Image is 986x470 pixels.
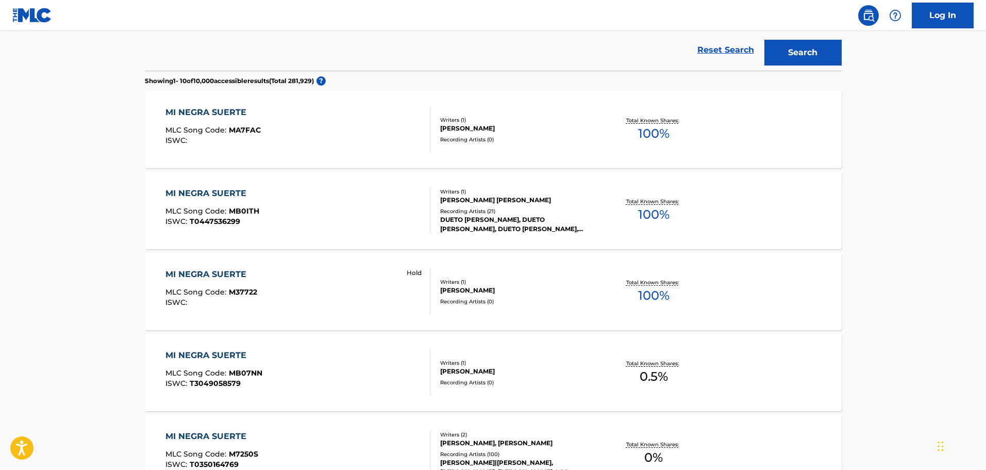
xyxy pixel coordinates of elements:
[190,460,239,469] span: T0350164769
[165,206,229,216] span: MLC Song Code :
[229,125,261,135] span: MA7FAC
[440,367,596,376] div: [PERSON_NAME]
[440,196,596,205] div: [PERSON_NAME] [PERSON_NAME]
[440,286,596,295] div: [PERSON_NAME]
[440,431,596,439] div: Writers ( 2 )
[165,368,229,378] span: MLC Song Code :
[692,39,759,61] a: Reset Search
[165,460,190,469] span: ISWC :
[626,279,681,286] p: Total Known Shares:
[165,217,190,226] span: ISWC :
[229,368,262,378] span: MB07NN
[165,298,190,307] span: ISWC :
[938,431,944,462] div: Drag
[440,124,596,133] div: [PERSON_NAME]
[440,439,596,448] div: [PERSON_NAME], [PERSON_NAME]
[626,198,681,205] p: Total Known Shares:
[145,76,314,86] p: Showing 1 - 10 of 10,000 accessible results (Total 281,929 )
[145,91,842,168] a: MI NEGRA SUERTEMLC Song Code:MA7FACISWC:Writers (1)[PERSON_NAME]Recording Artists (0)Total Known ...
[440,215,596,234] div: DUETO [PERSON_NAME], DUETO [PERSON_NAME], DUETO [PERSON_NAME], DUETO [PERSON_NAME], DUETO [PERSON...
[889,9,901,22] img: help
[145,334,842,411] a: MI NEGRA SUERTEMLC Song Code:MB07NNISWC:T3049058579Writers (1)[PERSON_NAME]Recording Artists (0)T...
[862,9,875,22] img: search
[440,379,596,386] div: Recording Artists ( 0 )
[644,448,663,467] span: 0 %
[440,278,596,286] div: Writers ( 1 )
[626,441,681,448] p: Total Known Shares:
[229,287,257,297] span: M37722
[229,449,258,459] span: M7250S
[638,286,670,305] span: 100 %
[165,125,229,135] span: MLC Song Code :
[165,187,259,200] div: MI NEGRA SUERTE
[316,76,326,86] span: ?
[885,5,906,26] div: Help
[165,106,261,119] div: MI NEGRA SUERTE
[229,206,259,216] span: MB0ITH
[165,449,229,459] span: MLC Song Code :
[638,205,670,224] span: 100 %
[440,359,596,367] div: Writers ( 1 )
[145,253,842,330] a: MI NEGRA SUERTEMLC Song Code:M37722ISWC: HoldWriters (1)[PERSON_NAME]Recording Artists (0)Total K...
[190,217,240,226] span: T0447536299
[440,207,596,215] div: Recording Artists ( 21 )
[165,287,229,297] span: MLC Song Code :
[165,268,257,281] div: MI NEGRA SUERTE
[626,117,681,124] p: Total Known Shares:
[934,420,986,470] iframe: Chat Widget
[440,188,596,196] div: Writers ( 1 )
[912,3,974,28] a: Log In
[165,430,258,443] div: MI NEGRA SUERTE
[638,124,670,143] span: 100 %
[764,40,842,66] button: Search
[858,5,879,26] a: Public Search
[407,268,422,278] p: Hold
[440,298,596,305] div: Recording Artists ( 0 )
[165,136,190,145] span: ISWC :
[165,379,190,388] span: ISWC :
[145,172,842,249] a: MI NEGRA SUERTEMLC Song Code:MB0ITHISWC:T0447536299Writers (1)[PERSON_NAME] [PERSON_NAME]Recordin...
[190,379,241,388] span: T3049058579
[440,116,596,124] div: Writers ( 1 )
[440,450,596,458] div: Recording Artists ( 100 )
[626,360,681,367] p: Total Known Shares:
[165,349,262,362] div: MI NEGRA SUERTE
[640,367,668,386] span: 0.5 %
[440,136,596,143] div: Recording Artists ( 0 )
[12,8,52,23] img: MLC Logo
